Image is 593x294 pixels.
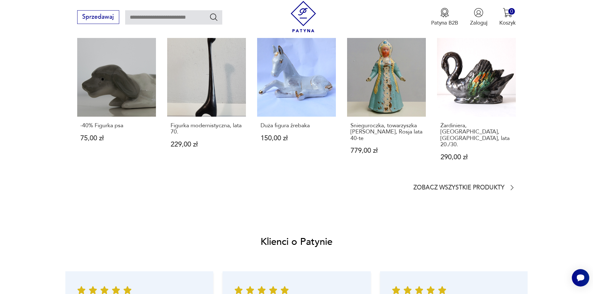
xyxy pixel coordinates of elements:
[413,185,505,190] p: Zobacz wszystkie produkty
[499,8,516,26] button: 0Koszyk
[470,8,487,26] button: Zaloguj
[261,123,333,129] p: Duża figura źrebaka
[261,135,333,142] p: 150,00 zł
[392,286,400,294] img: Ikona gwiazdy
[288,1,319,32] img: Patyna - sklep z meblami i dekoracjami vintage
[413,184,516,191] a: Zobacz wszystkie produkty
[508,8,515,15] div: 0
[77,38,156,175] a: -40% Figurka psa-40% Figurka psa75,00 zł
[124,286,131,294] img: Ikona gwiazdy
[101,286,108,294] img: Ikona gwiazdy
[281,286,289,294] img: Ikona gwiazdy
[440,8,449,17] img: Ikona medalu
[431,19,458,26] p: Patyna B2B
[437,38,516,175] a: Żardiniera, Thulin, Belgia, lata 20./30.Żardiniera, [GEOGRAPHIC_DATA], [GEOGRAPHIC_DATA], lata 20...
[80,135,153,142] p: 75,00 zł
[171,123,243,135] p: Figurka modernistyczna, lata 70.
[112,286,120,294] img: Ikona gwiazdy
[246,286,254,294] img: Ikona gwiazdy
[426,286,434,294] img: Ikona gwiazdy
[269,286,277,294] img: Ikona gwiazdy
[351,123,423,142] p: Snieguroczka, towarzyszka [PERSON_NAME], Rosja lata 40-te
[77,10,119,24] button: Sprzedawaj
[89,286,97,294] img: Ikona gwiazdy
[80,123,153,129] p: -40% Figurka psa
[470,19,487,26] p: Zaloguj
[403,286,411,294] img: Ikona gwiazdy
[209,12,218,21] button: Szukaj
[503,8,512,17] img: Ikona koszyka
[258,286,266,294] img: Ikona gwiazdy
[171,141,243,148] p: 229,00 zł
[257,38,336,175] a: Duża figura źrebakaDuża figura źrebaka150,00 zł
[235,286,242,294] img: Ikona gwiazdy
[440,123,513,148] p: Żardiniera, [GEOGRAPHIC_DATA], [GEOGRAPHIC_DATA], lata 20./30.
[438,286,446,294] img: Ikona gwiazdy
[261,236,332,248] h2: Klienci o Patynie
[351,147,423,154] p: 779,00 zł
[431,8,458,26] a: Ikona medaluPatyna B2B
[474,8,483,17] img: Ikonka użytkownika
[77,15,119,20] a: Sprzedawaj
[167,38,246,175] a: Figurka modernistyczna, lata 70.Figurka modernistyczna, lata 70.229,00 zł
[499,19,516,26] p: Koszyk
[78,286,85,294] img: Ikona gwiazdy
[431,8,458,26] button: Patyna B2B
[347,38,426,175] a: Snieguroczka, towarzyszka Deda Moroza, Rosja lata 40-teSnieguroczka, towarzyszka [PERSON_NAME], R...
[572,269,589,287] iframe: Smartsupp widget button
[440,154,513,161] p: 290,00 zł
[415,286,423,294] img: Ikona gwiazdy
